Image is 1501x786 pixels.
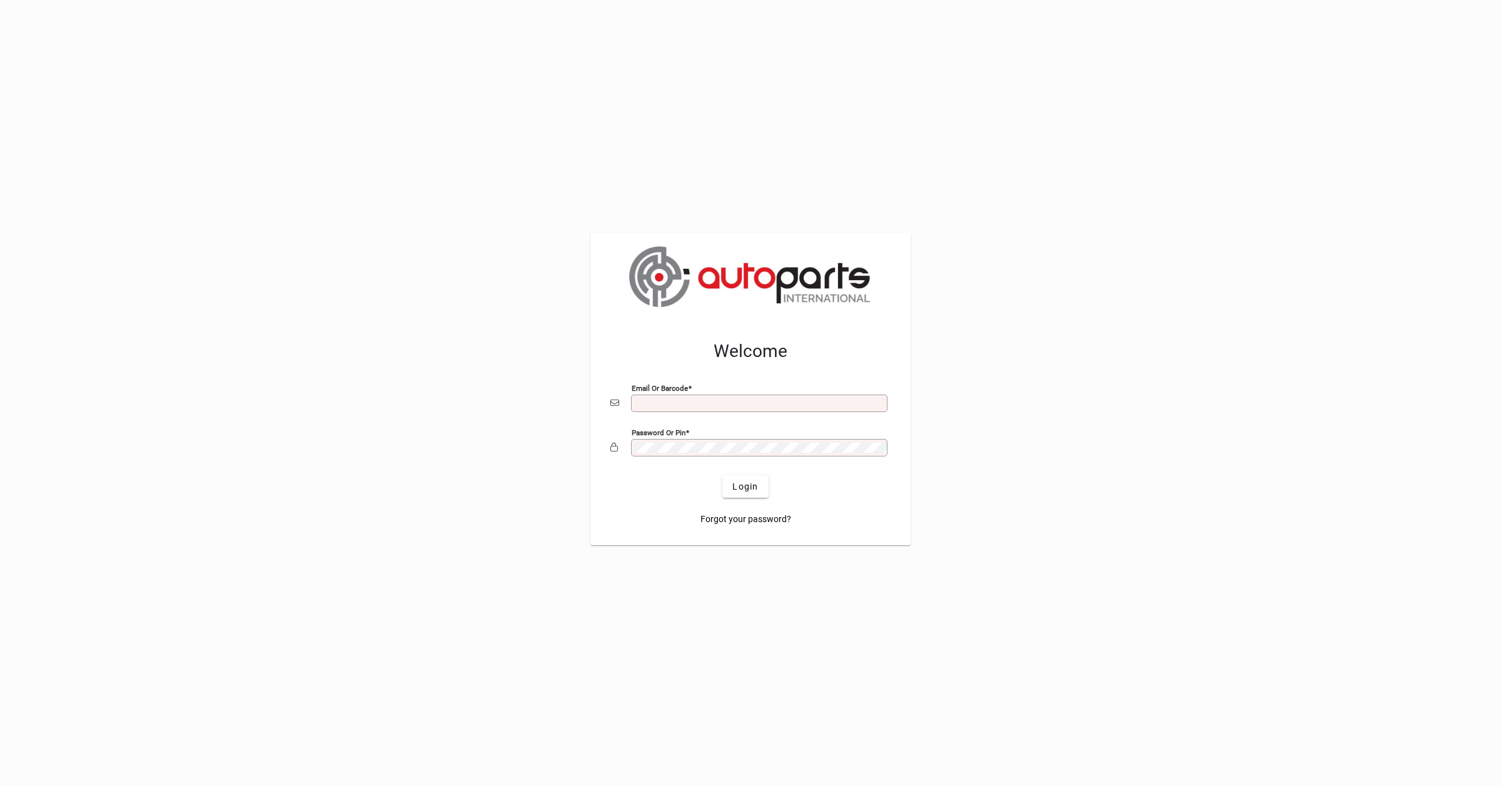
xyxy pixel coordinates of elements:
[732,480,758,493] span: Login
[700,513,791,526] span: Forgot your password?
[632,384,688,393] mat-label: Email or Barcode
[695,508,796,530] a: Forgot your password?
[722,475,768,498] button: Login
[610,341,891,362] h2: Welcome
[632,428,685,437] mat-label: Password or Pin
